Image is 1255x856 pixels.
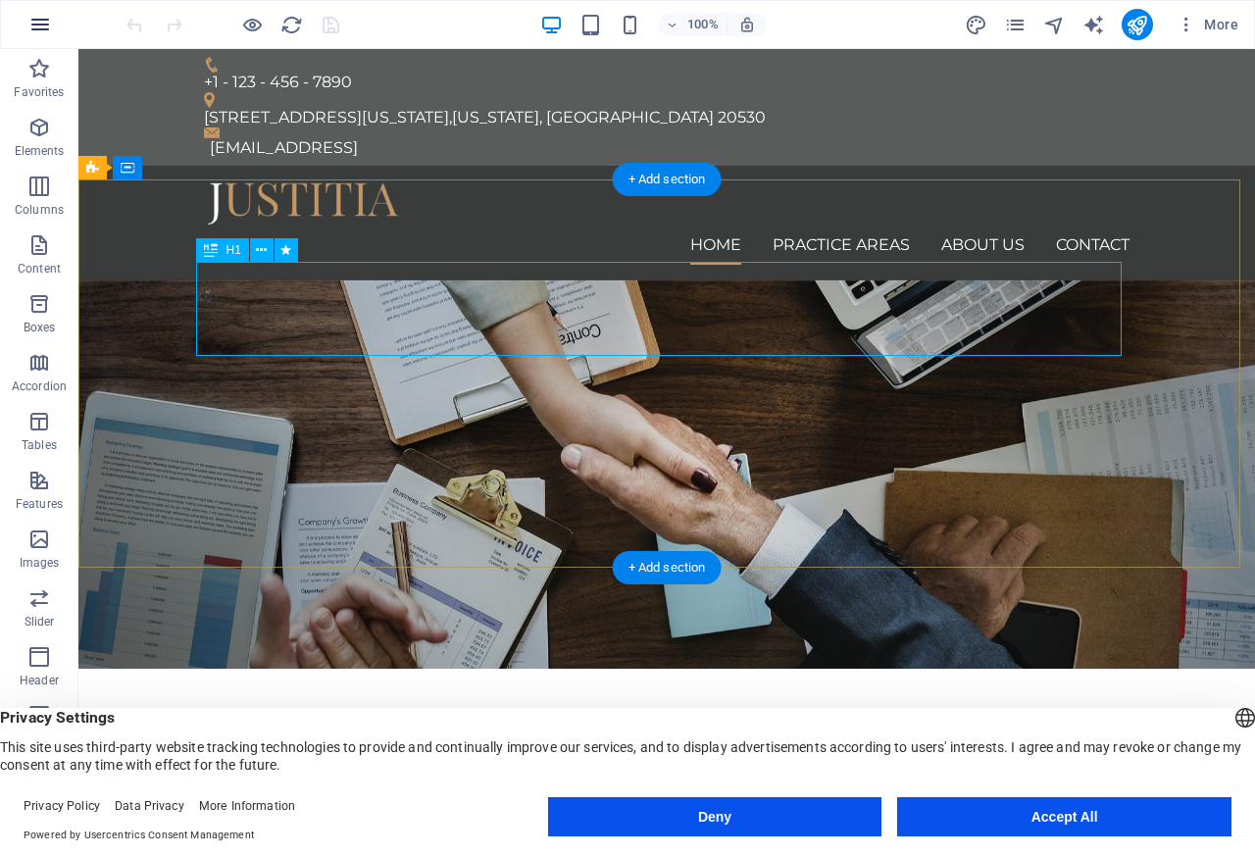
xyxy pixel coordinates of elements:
[226,244,240,256] span: H1
[1082,14,1105,36] i: AI Writer
[18,261,61,277] p: Content
[1004,14,1027,36] i: Pages (Ctrl+Alt+S)
[15,202,64,218] p: Columns
[1122,9,1153,40] button: publish
[240,13,264,36] button: Click here to leave preview mode and continue editing
[1177,15,1238,34] span: More
[20,673,59,688] p: Header
[1004,13,1028,36] button: pages
[738,16,756,33] i: On resize automatically adjust zoom level to fit chosen device.
[965,13,988,36] button: design
[25,614,55,629] p: Slider
[965,14,987,36] i: Design (Ctrl+Alt+Y)
[12,378,67,394] p: Accordion
[16,496,63,512] p: Features
[1169,9,1246,40] button: More
[658,13,728,36] button: 100%
[24,320,56,335] p: Boxes
[22,437,57,453] p: Tables
[15,143,65,159] p: Elements
[1082,13,1106,36] button: text_generator
[1043,13,1067,36] button: navigator
[279,13,303,36] button: reload
[280,14,303,36] i: Reload page
[14,84,64,100] p: Favorites
[687,13,719,36] h6: 100%
[1126,14,1148,36] i: Publish
[1043,14,1066,36] i: Navigator
[20,555,60,571] p: Images
[613,551,722,584] div: + Add section
[613,163,722,196] div: + Add section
